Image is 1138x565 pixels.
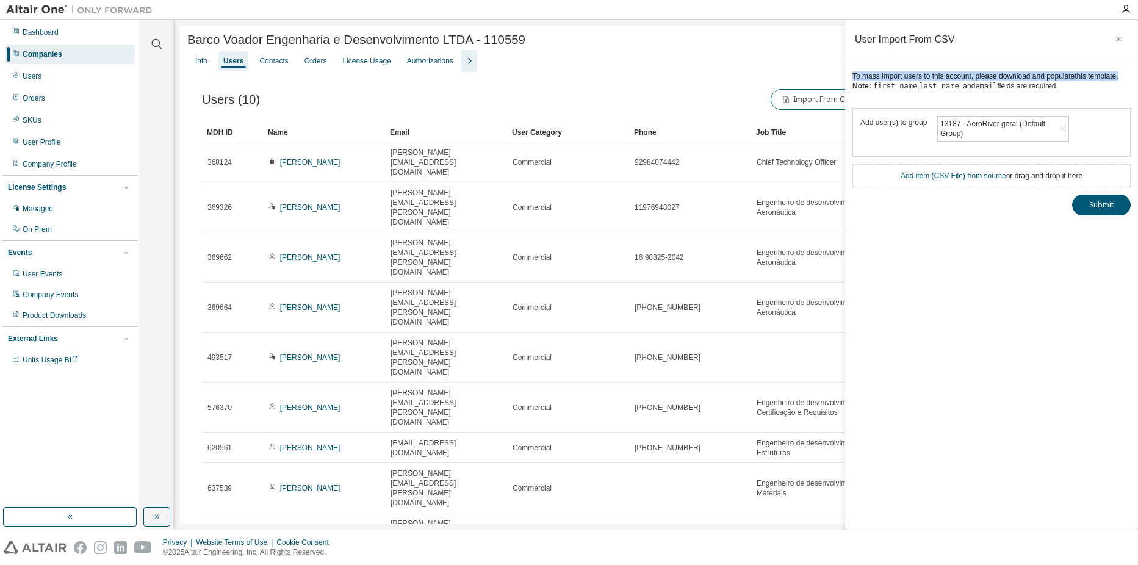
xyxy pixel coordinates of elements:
span: [PHONE_NUMBER] [635,443,700,453]
b: Note: [852,82,871,90]
span: Commercial [513,253,552,262]
div: Email [390,123,502,142]
img: linkedin.svg [114,541,127,554]
code: email [975,82,997,90]
div: Users [23,71,41,81]
span: [PHONE_NUMBER] [635,353,700,362]
span: 493517 [207,353,232,362]
a: [PERSON_NAME] [280,484,340,492]
span: Engenheiro de desenvolvimento - Aeronáutica [757,198,868,217]
div: Company Events [23,290,78,300]
div: Managed [23,204,53,214]
span: [PHONE_NUMBER] [635,303,700,312]
div: 13187 - AeroRiver geral (Default Group) [938,117,1068,141]
div: Companies [23,49,62,59]
span: Chief Technology Officer [757,157,836,167]
div: Phone [634,123,746,142]
div: User Category [512,123,624,142]
a: [PERSON_NAME] [280,253,340,262]
span: 576370 [207,403,232,412]
div: Orders [304,56,327,66]
div: Name [268,123,380,142]
span: Commercial [513,483,552,493]
span: [PHONE_NUMBER] [635,403,700,412]
img: youtube.svg [134,541,152,554]
img: altair_logo.svg [4,541,67,554]
span: [PERSON_NAME][EMAIL_ADDRESS][PERSON_NAME][DOMAIN_NAME] [391,338,502,377]
a: [PERSON_NAME] [280,353,340,362]
span: Engenheiro de desenvolvimento - Aeronáutica [757,298,868,317]
button: Import From CSV [771,89,863,110]
div: Authorizations [407,56,453,66]
span: Users (10) [202,93,260,107]
div: Product Downloads [23,311,86,320]
span: [PERSON_NAME][EMAIL_ADDRESS][PERSON_NAME][DOMAIN_NAME] [391,469,502,508]
code: first_name [873,82,917,90]
span: Commercial [513,203,552,212]
span: Commercial [513,403,552,412]
div: MDH ID [207,123,258,142]
div: User Events [23,269,62,279]
span: 620561 [207,443,232,453]
div: User Import From CSV [855,34,954,44]
div: 13187 - AeroRiver geral (Default Group) [938,117,1056,140]
div: Events [8,248,32,257]
p: © 2025 Altair Engineering, Inc. All Rights Reserved. [163,547,336,558]
span: [PERSON_NAME][EMAIL_ADDRESS][PERSON_NAME][DOMAIN_NAME] [391,238,502,277]
div: Users [223,56,243,66]
span: Engenheiro de desenvolvimento - Materiais [757,478,868,498]
div: SKUs [23,115,41,125]
span: Commercial [513,303,552,312]
span: Commercial [513,157,552,167]
span: [PERSON_NAME][EMAIL_ADDRESS][PERSON_NAME][DOMAIN_NAME] [391,188,502,227]
div: Orders [23,93,45,103]
div: Dashboard [23,27,59,37]
span: [PERSON_NAME][EMAIL_ADDRESS][DOMAIN_NAME] [391,148,502,177]
span: 369664 [207,303,232,312]
a: [PERSON_NAME] [280,303,340,312]
span: Engenheiro de desenvolvimento - Estruturas [757,438,868,458]
div: or drag and drop it here [901,171,1082,181]
span: Barco Voador Engenharia e Desenvolvimento LTDA - 110559 [187,33,525,47]
img: Altair One [6,4,159,16]
button: Submit [1072,195,1131,215]
span: Commercial [513,353,552,362]
span: Units Usage BI [23,356,79,364]
a: Add item ( CSV File ) from source [901,171,1006,180]
span: Commercial [513,443,552,453]
span: 369326 [207,203,232,212]
a: [PERSON_NAME] [280,403,340,412]
span: 16 98825-2042 [635,253,684,262]
div: Website Terms of Use [196,538,276,547]
span: [EMAIL_ADDRESS][DOMAIN_NAME] [391,438,502,458]
div: On Prem [23,225,52,234]
span: Engenheiro de desenvolvimento - Aeronáutica [757,248,868,267]
span: [PERSON_NAME][EMAIL_ADDRESS][PERSON_NAME][DOMAIN_NAME] [391,519,502,558]
div: Privacy [163,538,196,547]
div: Info [195,56,207,66]
div: Company Profile [23,159,77,169]
span: 637539 [207,483,232,493]
div: External Links [8,334,58,344]
span: 369662 [207,253,232,262]
div: Job Title [756,123,868,142]
a: [PERSON_NAME] [280,444,340,452]
code: last_name [920,82,959,90]
div: To mass import users to this account, please download and populate . , , and fields are required. [852,71,1131,101]
div: Cookie Consent [276,538,336,547]
div: License Settings [8,182,66,192]
span: [PERSON_NAME][EMAIL_ADDRESS][PERSON_NAME][DOMAIN_NAME] [391,388,502,427]
span: [PERSON_NAME][EMAIL_ADDRESS][PERSON_NAME][DOMAIN_NAME] [391,288,502,327]
img: instagram.svg [94,541,107,554]
span: 368124 [207,157,232,167]
img: facebook.svg [74,541,87,554]
a: [PERSON_NAME] [280,203,340,212]
a: [PERSON_NAME] [280,158,340,167]
span: Engenheiro de desenvolvimento - Certificação e Requisitos [757,398,868,417]
div: Add user(s) to group [860,118,934,142]
div: Contacts [259,56,288,66]
a: this template [1075,72,1116,81]
span: 92984074442 [635,157,679,167]
div: User Profile [23,137,61,147]
span: 11976948027 [635,203,679,212]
